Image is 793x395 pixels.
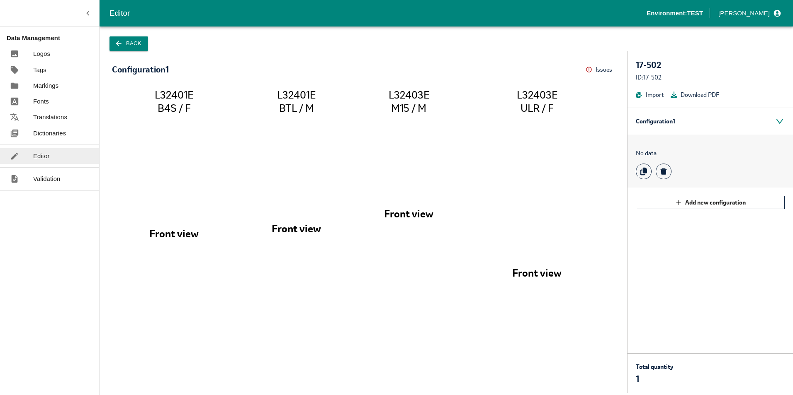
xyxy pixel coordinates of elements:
[277,88,316,101] tspan: L32401E
[33,65,46,75] p: Tags
[586,63,615,76] button: Issues
[272,222,321,235] tspan: Front view
[112,65,169,74] div: Configuration 1
[636,59,785,71] div: 17-502
[636,373,673,385] p: 1
[636,149,785,158] p: No data
[109,36,148,51] button: Back
[715,6,783,20] button: profile
[33,81,58,90] p: Markings
[109,7,647,19] div: Editor
[636,73,785,82] div: ID: 17-502
[33,97,49,106] p: Fonts
[33,174,61,183] p: Validation
[33,152,50,161] p: Editor
[7,34,99,43] p: Data Management
[636,196,785,209] button: Add new configuration
[636,362,673,371] p: Total quantity
[33,49,50,58] p: Logos
[521,101,554,115] tspan: ULR / F
[517,88,557,101] tspan: L32403E
[628,108,793,135] div: Configuration 1
[512,266,562,279] tspan: Front view
[389,88,429,101] tspan: L32403E
[149,227,199,240] tspan: Front view
[647,9,703,18] p: Environment: TEST
[671,90,719,99] button: Download PDF
[158,101,191,115] tspan: B4S / F
[384,207,433,220] tspan: Front view
[279,101,314,115] tspan: BTL / M
[155,88,193,101] tspan: L32401E
[636,90,664,99] button: Import
[718,9,770,18] p: [PERSON_NAME]
[391,101,426,115] tspan: M15 / M
[33,113,67,122] p: Translations
[33,129,66,138] p: Dictionaries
